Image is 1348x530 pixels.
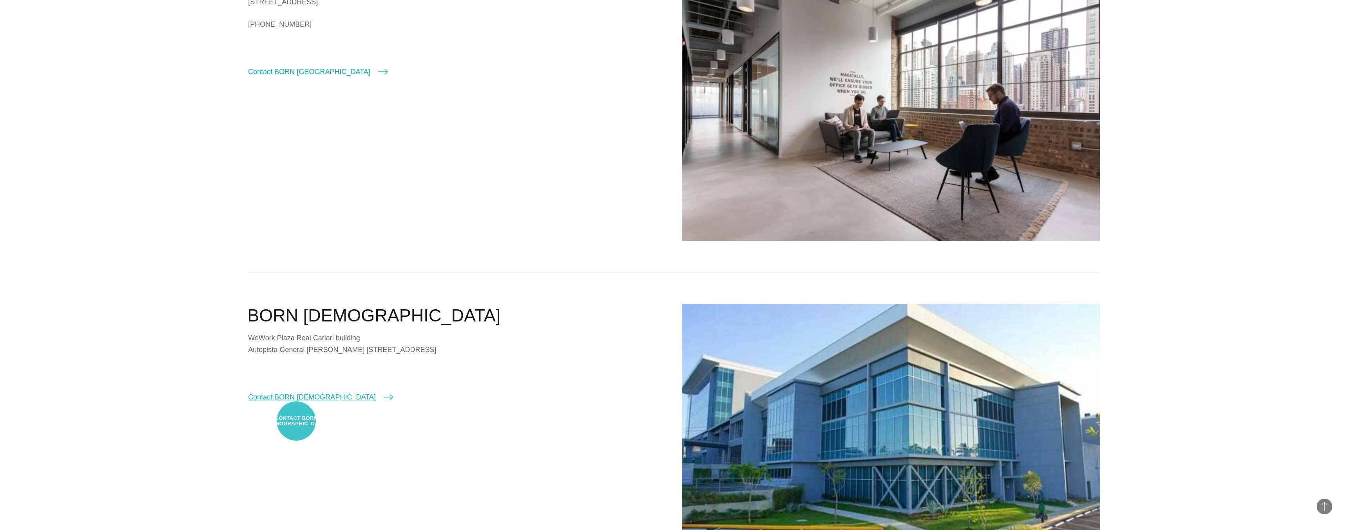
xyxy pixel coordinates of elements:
[247,304,666,327] h2: BORN [DEMOGRAPHIC_DATA]
[248,66,387,77] a: Contact BORN [GEOGRAPHIC_DATA]
[1317,499,1332,514] button: Back to Top
[248,332,666,356] div: WeWork Plaza Real Cariari building Autopista General [PERSON_NAME] [STREET_ADDRESS]
[248,392,393,403] a: Contact BORN [DEMOGRAPHIC_DATA]
[248,18,666,30] a: [PHONE_NUMBER]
